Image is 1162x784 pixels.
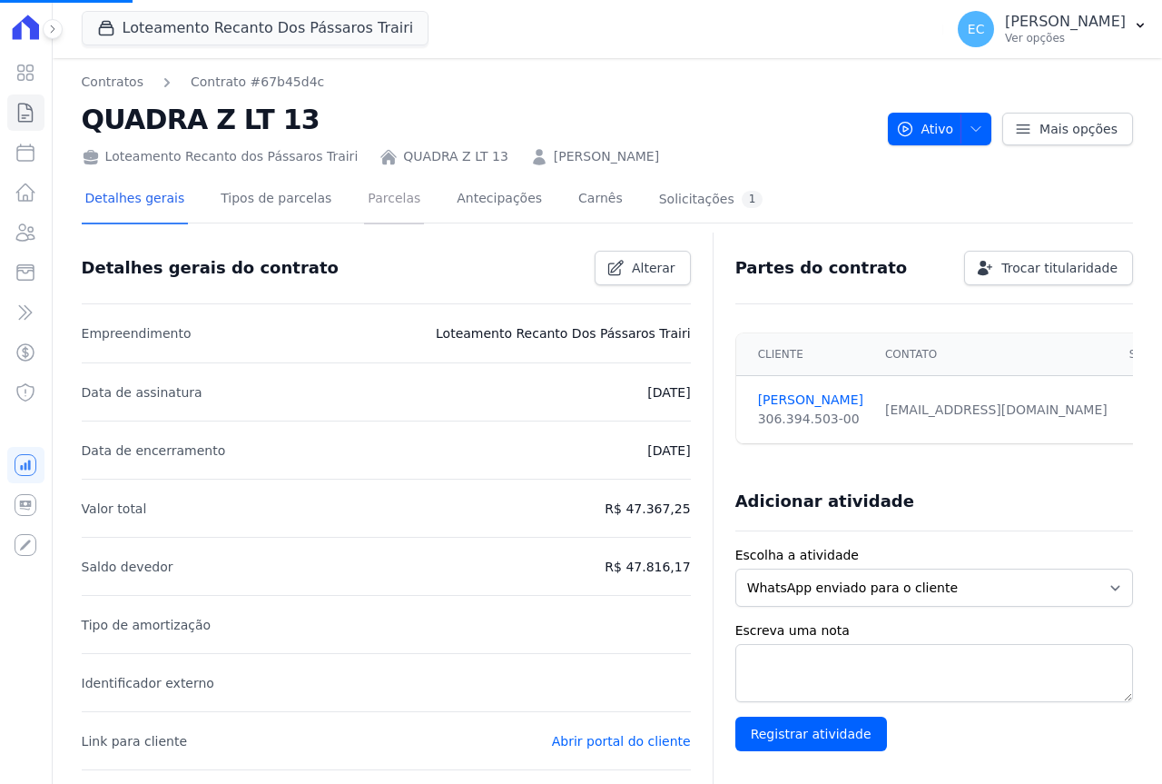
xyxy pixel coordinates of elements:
label: Escreva uma nota [735,621,1133,640]
div: 1 [742,191,763,208]
a: [PERSON_NAME] [758,391,863,410]
button: Ativo [888,113,992,145]
span: Trocar titularidade [1001,259,1118,277]
a: Mais opções [1002,113,1133,145]
p: Loteamento Recanto Dos Pássaros Trairi [436,323,691,344]
p: Identificador externo [82,672,214,694]
nav: Breadcrumb [82,73,873,92]
a: Antecipações [453,176,546,224]
span: Mais opções [1039,120,1118,138]
a: Contrato #67b45d4c [191,73,324,92]
div: [EMAIL_ADDRESS][DOMAIN_NAME] [885,401,1108,420]
label: Escolha a atividade [735,546,1133,565]
span: Alterar [632,259,675,277]
th: Contato [874,333,1118,376]
p: Empreendimento [82,323,192,344]
a: Alterar [595,251,691,285]
h2: QUADRA Z LT 13 [82,99,873,140]
p: Ver opções [1005,31,1126,45]
a: Contratos [82,73,143,92]
input: Registrar atividade [735,717,887,751]
span: Ativo [896,113,954,145]
div: Solicitações [659,191,763,208]
button: EC [PERSON_NAME] Ver opções [943,4,1162,55]
div: Loteamento Recanto dos Pássaros Trairi [82,147,359,166]
span: EC [968,23,985,35]
nav: Breadcrumb [82,73,325,92]
div: 306.394.503-00 [758,410,863,429]
th: Cliente [736,333,874,376]
a: Tipos de parcelas [217,176,335,224]
h3: Adicionar atividade [735,491,914,512]
h3: Partes do contrato [735,257,908,279]
a: Trocar titularidade [964,251,1133,285]
p: [PERSON_NAME] [1005,13,1126,31]
p: [DATE] [647,440,690,461]
p: Valor total [82,498,147,520]
p: Tipo de amortização [82,614,212,636]
h3: Detalhes gerais do contrato [82,257,339,279]
p: R$ 47.816,17 [605,556,690,578]
p: [DATE] [647,382,690,403]
p: Data de assinatura [82,382,202,403]
a: Abrir portal do cliente [552,734,691,749]
a: [PERSON_NAME] [554,147,659,166]
a: Carnês [575,176,626,224]
p: Saldo devedor [82,556,173,578]
a: Parcelas [364,176,424,224]
p: R$ 47.367,25 [605,498,690,520]
button: Loteamento Recanto Dos Pássaros Trairi [82,11,429,45]
a: Solicitações1 [655,176,767,224]
p: Data de encerramento [82,440,226,461]
p: Link para cliente [82,730,187,752]
a: QUADRA Z LT 13 [403,147,508,166]
a: Detalhes gerais [82,176,189,224]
